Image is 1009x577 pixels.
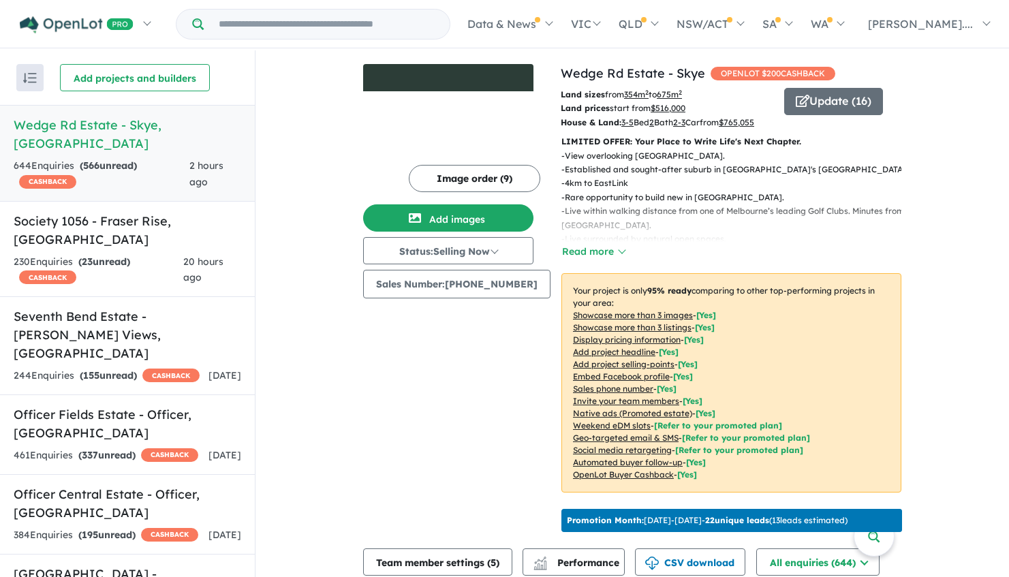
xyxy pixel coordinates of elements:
p: - 4km to EastLink [561,176,912,190]
h5: Seventh Bend Estate - [PERSON_NAME] Views , [GEOGRAPHIC_DATA] [14,307,241,362]
b: Land prices [561,103,610,113]
img: bar-chart.svg [533,561,547,570]
span: [Refer to your promoted plan] [654,420,782,431]
span: 155 [83,369,99,381]
span: [ Yes ] [695,322,715,332]
img: download icon [645,557,659,570]
u: Showcase more than 3 images [573,310,693,320]
p: - Live surrounded by natural open spaces. [561,232,912,246]
span: CASHBACK [142,369,200,382]
div: 244 Enquir ies [14,368,200,384]
u: 354 m [624,89,649,99]
h5: Wedge Rd Estate - Skye , [GEOGRAPHIC_DATA] [14,116,241,153]
span: CASHBACK [19,175,76,189]
span: [Yes] [686,457,706,467]
p: - Rare opportunity to build new in [GEOGRAPHIC_DATA]. [561,191,912,204]
button: Team member settings (5) [363,548,512,576]
u: Display pricing information [573,334,681,345]
p: - View overlooking [GEOGRAPHIC_DATA]. [561,149,912,163]
div: 384 Enquir ies [14,527,198,544]
strong: ( unread) [78,529,136,541]
p: Your project is only comparing to other top-performing projects in your area: - - - - - - - - - -... [561,273,901,493]
span: [DATE] [208,529,241,541]
span: 23 [82,255,93,268]
b: House & Land: [561,117,621,127]
button: CSV download [635,548,745,576]
b: 22 unique leads [705,515,769,525]
u: 3-5 [621,117,634,127]
span: 5 [491,557,496,569]
span: [Refer to your promoted plan] [675,445,803,455]
u: 2-3 [673,117,685,127]
button: Image order (9) [409,165,540,192]
p: start from [561,102,774,115]
h5: Officer Fields Estate - Officer , [GEOGRAPHIC_DATA] [14,405,241,442]
button: Update (16) [784,88,883,115]
u: Embed Facebook profile [573,371,670,381]
span: 2 hours ago [189,159,223,188]
button: Read more [561,244,625,260]
div: 644 Enquir ies [14,158,189,191]
p: Bed Bath Car from [561,116,774,129]
span: 195 [82,529,98,541]
a: Wedge Rd Estate - Skye [561,65,705,81]
button: Status:Selling Now [363,237,533,264]
u: Sales phone number [573,384,653,394]
sup: 2 [679,89,682,96]
button: Add images [363,204,533,232]
u: Automated buyer follow-up [573,457,683,467]
span: [ Yes ] [696,310,716,320]
u: Showcase more than 3 listings [573,322,692,332]
u: Native ads (Promoted estate) [573,408,692,418]
img: sort.svg [23,73,37,83]
u: 675 m [657,89,682,99]
u: Add project selling-points [573,359,674,369]
u: OpenLot Buyer Cashback [573,469,674,480]
u: Weekend eDM slots [573,420,651,431]
span: 566 [83,159,99,172]
button: Sales Number:[PHONE_NUMBER] [363,270,550,298]
u: Add project headline [573,347,655,357]
img: Openlot PRO Logo White [20,16,134,33]
button: Add projects and builders [60,64,210,91]
u: $ 765,055 [719,117,754,127]
span: [ Yes ] [659,347,679,357]
span: [ Yes ] [684,334,704,345]
b: Promotion Month: [567,515,644,525]
span: CASHBACK [141,528,198,542]
span: [PERSON_NAME].... [868,17,973,31]
button: All enquiries (644) [756,548,880,576]
h5: Society 1056 - Fraser Rise , [GEOGRAPHIC_DATA] [14,212,241,249]
sup: 2 [645,89,649,96]
img: line-chart.svg [534,557,546,564]
span: 337 [82,449,98,461]
span: [ Yes ] [673,371,693,381]
span: [Refer to your promoted plan] [682,433,810,443]
input: Try estate name, suburb, builder or developer [206,10,447,39]
span: CASHBACK [141,448,198,462]
u: 2 [649,117,654,127]
span: 20 hours ago [183,255,223,284]
p: LIMITED OFFER: Your Place to Write Life's Next Chapter. [561,135,901,149]
strong: ( unread) [78,255,130,268]
span: Performance [535,557,619,569]
span: [Yes] [696,408,715,418]
p: from [561,88,774,102]
h5: Officer Central Estate - Officer , [GEOGRAPHIC_DATA] [14,485,241,522]
div: 461 Enquir ies [14,448,198,464]
b: 95 % ready [647,285,692,296]
span: [ Yes ] [683,396,702,406]
span: [ Yes ] [657,384,677,394]
span: to [649,89,682,99]
span: [DATE] [208,369,241,381]
p: - Live within walking distance from one of Melbourne’s leading Golf Clubs. Minutes from [GEOGRAPH... [561,204,912,232]
strong: ( unread) [80,159,137,172]
span: OPENLOT $ 200 CASHBACK [711,67,835,80]
button: Performance [523,548,625,576]
span: [DATE] [208,449,241,461]
span: [ Yes ] [678,359,698,369]
p: - Established and sought-after suburb in [GEOGRAPHIC_DATA]'s [GEOGRAPHIC_DATA]. [561,163,912,176]
strong: ( unread) [80,369,137,381]
span: [Yes] [677,469,697,480]
u: $ 516,000 [651,103,685,113]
